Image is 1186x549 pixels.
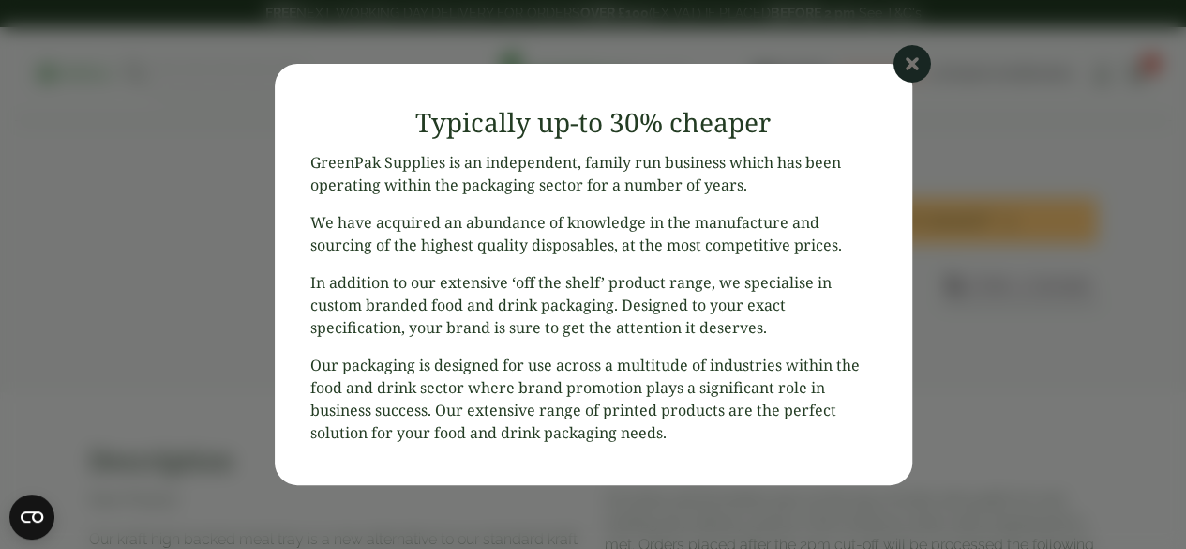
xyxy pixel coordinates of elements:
p: GreenPak Supplies is an independent, family run business which has been operating within the pack... [310,151,877,196]
h3: Typically up-to 30% cheaper [310,107,877,139]
p: We have acquired an abundance of knowledge in the manufacture and sourcing of the highest quality... [310,211,877,256]
p: In addition to our extensive ‘off the shelf’ product range, we specialise in custom branded food ... [310,271,877,339]
p: Our packaging is designed for use across a multitude of industries within the food and drink sect... [310,354,877,444]
button: Open CMP widget [9,495,54,540]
